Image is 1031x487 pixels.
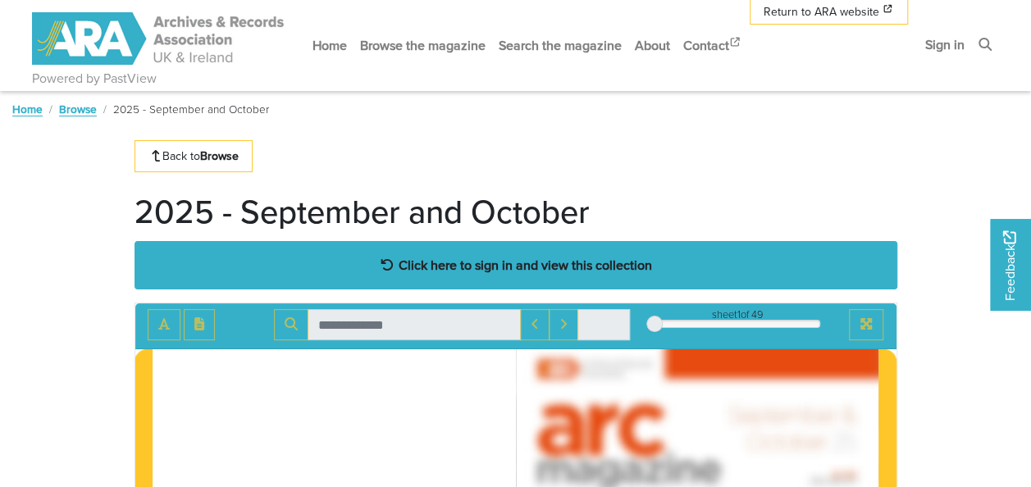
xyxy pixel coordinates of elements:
input: Search for [308,309,521,340]
a: ARA - ARC Magazine | Powered by PastView logo [32,3,286,75]
span: Feedback [1000,231,1020,301]
strong: Browse [200,148,239,164]
a: Powered by PastView [32,69,157,89]
a: Contact [677,24,749,67]
a: Home [306,24,354,67]
button: Open transcription window [184,309,215,340]
span: 2025 - September and October [113,101,269,117]
button: Next Match [549,309,578,340]
a: About [628,24,677,67]
img: ARA - ARC Magazine | Powered by PastView [32,12,286,65]
a: Sign in [919,23,971,66]
a: Browse the magazine [354,24,492,67]
strong: Click here to sign in and view this collection [399,256,652,274]
button: Full screen mode [849,309,883,340]
a: Click here to sign in and view this collection [135,241,897,289]
button: Search [274,309,308,340]
span: Return to ARA website [764,3,879,20]
button: Previous Match [520,309,550,340]
div: sheet of 49 [655,307,820,322]
span: 1 [737,307,741,322]
a: Would you like to provide feedback? [990,219,1031,311]
button: Toggle text selection (Alt+T) [148,309,180,340]
a: Back toBrowse [135,140,253,172]
a: Search the magazine [492,24,628,67]
a: Home [12,101,43,117]
a: Browse [59,101,97,117]
h1: 2025 - September and October [135,192,590,231]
